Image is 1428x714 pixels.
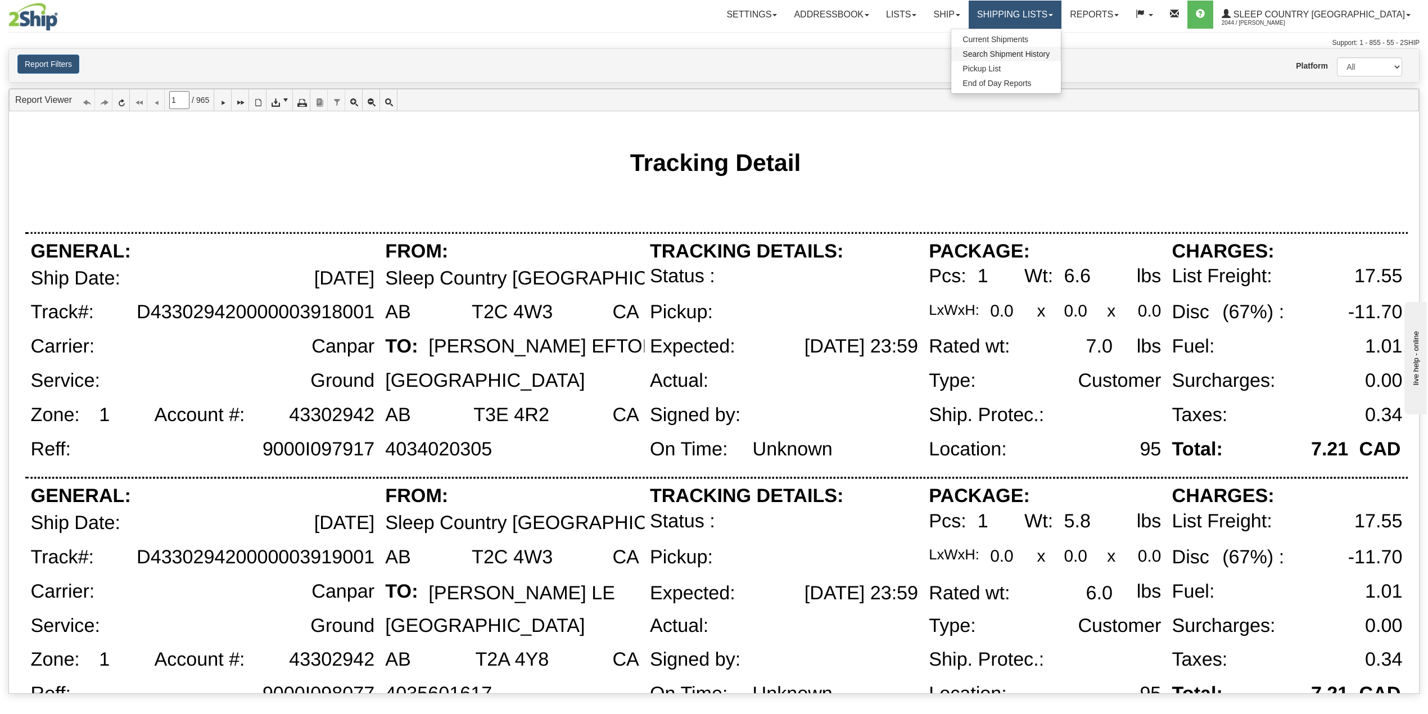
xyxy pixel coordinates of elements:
div: Status : [650,511,715,532]
div: 0.0 [1138,547,1162,565]
div: Service: [31,370,100,392]
div: 0.00 [1365,370,1402,392]
div: Ground [310,615,374,636]
span: Current Shipments [962,35,1028,44]
div: -11.70 [1348,547,1403,568]
div: Signed by: [650,405,740,426]
button: Report Filters [17,55,79,74]
div: Total: [1172,684,1223,705]
a: Pickup List [951,61,1061,76]
div: 0.34 [1365,405,1402,426]
div: Pcs: [929,511,966,532]
div: Sleep Country [GEOGRAPHIC_DATA] [385,513,712,534]
div: AB [385,405,411,426]
div: 1 [978,511,988,532]
div: 4034020305 [385,439,492,460]
div: Account #: [154,649,245,671]
a: Search Shipment History [951,47,1061,61]
span: Sleep Country [GEOGRAPHIC_DATA] [1231,10,1405,19]
div: Ship. Protec.: [929,405,1044,426]
div: List Freight: [1172,266,1272,287]
div: 0.0 [990,547,1014,565]
div: CA [612,302,639,323]
div: AB [385,302,411,323]
div: Wt: [1024,511,1053,532]
div: Tracking Detail [630,149,801,176]
div: CA [612,405,639,426]
div: Support: 1 - 855 - 55 - 2SHIP [8,38,1420,48]
div: 0.0 [990,302,1014,320]
div: (67%) : [1222,547,1284,568]
div: Reff: [31,684,71,705]
div: CHARGES: [1172,486,1275,507]
div: T2A 4Y8 [475,649,549,671]
div: TRACKING DETAILS: [650,486,843,507]
div: 1 [978,266,988,287]
div: AB [385,649,411,671]
div: Wt: [1024,266,1053,287]
div: 1.01 [1365,336,1402,358]
div: Pcs: [929,266,966,287]
img: logo2044.jpg [8,3,58,31]
span: End of Day Reports [962,79,1031,88]
div: 7.0 [1086,336,1112,358]
div: 4035601617 [385,684,492,705]
div: GENERAL: [31,241,131,262]
a: Shipping lists [969,1,1061,29]
div: CAD [1359,684,1401,705]
div: Reff: [31,439,71,460]
span: / [192,94,194,106]
a: End of Day Reports [951,76,1061,91]
div: D433029420000003918001 [137,302,374,323]
div: Pickup: [650,547,713,568]
div: 6.6 [1064,266,1090,287]
div: TO: [385,581,418,603]
div: Rated wt: [929,583,1010,604]
div: 6.0 [1086,583,1112,604]
div: Expected: [650,336,735,358]
div: FROM: [385,241,448,262]
div: T2C 4W3 [472,302,553,323]
div: x [1037,302,1045,320]
span: 965 [196,94,209,106]
a: Toggle FullPage/PageWidth [380,89,397,111]
div: On Time: [650,439,727,460]
div: PACKAGE: [929,241,1029,262]
div: TO: [385,336,418,358]
div: Canpar [311,581,374,603]
div: lbs [1137,266,1162,287]
div: Location: [929,439,1006,460]
div: [PERSON_NAME] LE [428,583,615,604]
div: Canpar [311,336,374,358]
div: FROM: [385,486,448,507]
a: Reports [1061,1,1127,29]
div: Customer [1078,615,1161,636]
a: Export [266,89,293,111]
div: T2C 4W3 [472,547,553,568]
div: Sleep Country [GEOGRAPHIC_DATA] [385,268,712,289]
label: Platform [1296,60,1320,71]
div: live help - online [8,10,104,18]
div: [DATE] [314,268,374,289]
div: [DATE] 23:59 [805,336,918,358]
div: Actual: [650,615,708,636]
div: lbs [1137,511,1162,532]
div: 0.0 [1138,302,1162,320]
a: Refresh [112,89,130,111]
div: Ship. Protec.: [929,649,1044,671]
div: Surcharges: [1172,615,1276,636]
div: Ground [310,370,374,392]
div: Carrier: [31,336,95,358]
div: Disc [1172,547,1209,568]
div: 1 [99,649,110,671]
div: 95 [1140,439,1161,460]
div: -11.70 [1348,302,1403,323]
a: Next Page [214,89,232,111]
div: Track#: [31,547,94,568]
div: Taxes: [1172,649,1228,671]
div: (67%) : [1222,302,1284,323]
div: GENERAL: [31,486,131,507]
div: [DATE] [314,513,374,534]
div: Customer [1078,370,1161,392]
div: Taxes: [1172,405,1228,426]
